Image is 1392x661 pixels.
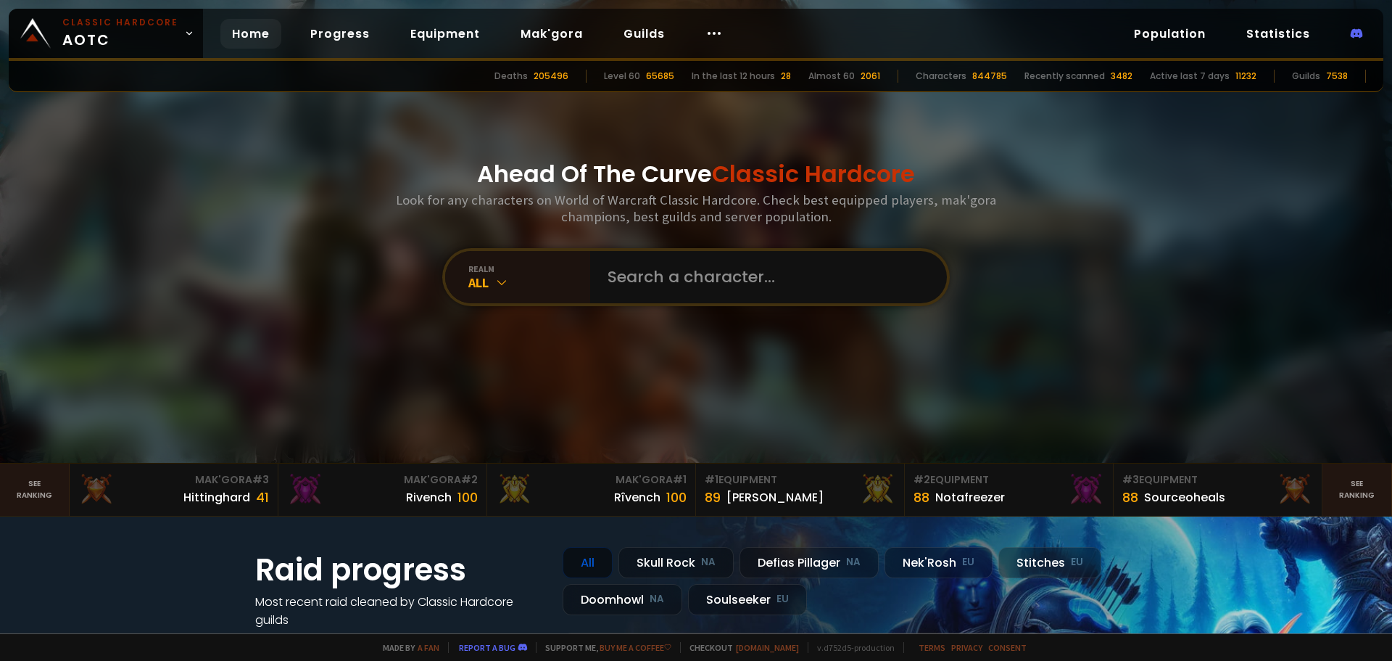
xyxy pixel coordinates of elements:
[1292,70,1320,83] div: Guilds
[374,642,439,653] span: Made by
[509,19,594,49] a: Mak'gora
[220,19,281,49] a: Home
[614,488,660,506] div: Rîvench
[618,547,734,578] div: Skull Rock
[255,547,545,593] h1: Raid progress
[418,642,439,653] a: a fan
[951,642,982,653] a: Privacy
[406,488,452,506] div: Rivench
[1111,70,1132,83] div: 3482
[534,70,568,83] div: 205496
[461,472,478,487] span: # 2
[781,70,791,83] div: 28
[536,642,671,653] span: Support me,
[252,472,269,487] span: # 3
[846,555,861,570] small: NA
[736,642,799,653] a: [DOMAIN_NAME]
[998,547,1101,578] div: Stitches
[255,630,349,646] a: See all progress
[487,464,696,516] a: Mak'Gora#1Rîvench100
[299,19,381,49] a: Progress
[604,70,640,83] div: Level 60
[905,464,1114,516] a: #2Equipment88Notafreezer
[494,70,528,83] div: Deaths
[457,488,478,507] div: 100
[1071,555,1083,570] small: EU
[988,642,1027,653] a: Consent
[962,555,974,570] small: EU
[1122,472,1139,487] span: # 3
[1235,19,1322,49] a: Statistics
[600,642,671,653] a: Buy me a coffee
[935,488,1005,506] div: Notafreezer
[696,464,905,516] a: #1Equipment89[PERSON_NAME]
[913,488,929,507] div: 88
[468,274,590,291] div: All
[62,16,178,51] span: AOTC
[78,472,269,488] div: Mak'Gora
[673,472,687,487] span: # 1
[1235,70,1256,83] div: 11232
[1322,464,1392,516] a: Seeranking
[650,592,664,607] small: NA
[399,19,492,49] a: Equipment
[692,70,775,83] div: In the last 12 hours
[972,70,1007,83] div: 844785
[688,584,807,615] div: Soulseeker
[701,555,716,570] small: NA
[884,547,993,578] div: Nek'Rosh
[861,70,880,83] div: 2061
[256,488,269,507] div: 41
[1024,70,1105,83] div: Recently scanned
[776,592,789,607] small: EU
[62,16,178,29] small: Classic Hardcore
[705,488,721,507] div: 89
[70,464,278,516] a: Mak'Gora#3Hittinghard41
[255,593,545,629] h4: Most recent raid cleaned by Classic Hardcore guilds
[646,70,674,83] div: 65685
[468,263,590,274] div: realm
[705,472,718,487] span: # 1
[1122,472,1313,488] div: Equipment
[459,642,515,653] a: Report a bug
[916,70,966,83] div: Characters
[919,642,945,653] a: Terms
[563,547,613,578] div: All
[9,9,203,58] a: Classic HardcoreAOTC
[705,472,895,488] div: Equipment
[287,472,478,488] div: Mak'Gora
[739,547,879,578] div: Defias Pillager
[612,19,676,49] a: Guilds
[913,472,1104,488] div: Equipment
[477,157,915,192] h1: Ahead Of The Curve
[183,488,250,506] div: Hittinghard
[808,642,895,653] span: v. d752d5 - production
[1144,488,1225,506] div: Sourceoheals
[599,251,929,303] input: Search a character...
[712,157,915,190] span: Classic Hardcore
[278,464,487,516] a: Mak'Gora#2Rivench100
[680,642,799,653] span: Checkout
[1326,70,1348,83] div: 7538
[496,472,687,488] div: Mak'Gora
[666,488,687,507] div: 100
[1150,70,1230,83] div: Active last 7 days
[1114,464,1322,516] a: #3Equipment88Sourceoheals
[1122,19,1217,49] a: Population
[726,488,824,506] div: [PERSON_NAME]
[1122,488,1138,507] div: 88
[563,584,682,615] div: Doomhowl
[808,70,855,83] div: Almost 60
[913,472,930,487] span: # 2
[390,192,1002,225] h3: Look for any characters on World of Warcraft Classic Hardcore. Check best equipped players, mak'g...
